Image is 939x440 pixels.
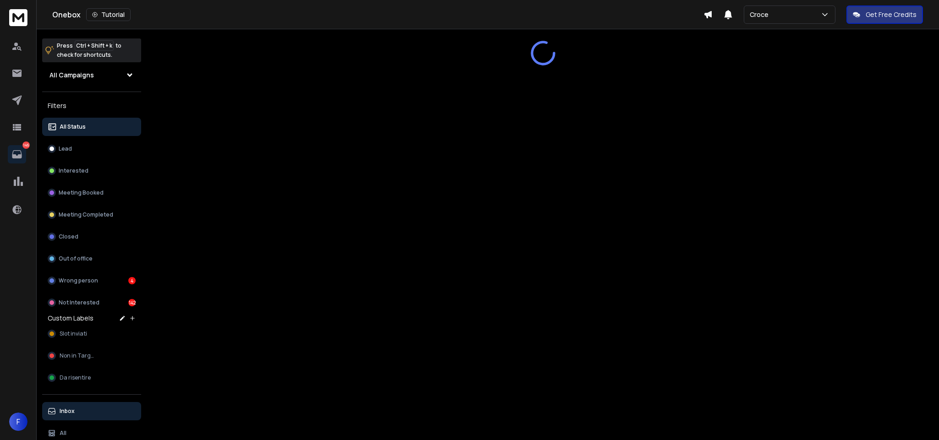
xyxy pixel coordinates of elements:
[42,184,141,202] button: Meeting Booked
[42,66,141,84] button: All Campaigns
[59,255,93,262] p: Out of office
[59,211,113,218] p: Meeting Completed
[42,293,141,312] button: Not Interested142
[60,407,75,415] p: Inbox
[60,330,87,337] span: Slot inviati
[42,99,141,112] h3: Filters
[60,429,66,437] p: All
[59,277,98,284] p: Wrong person
[750,10,772,19] p: Croce
[42,118,141,136] button: All Status
[59,167,88,174] p: Interested
[8,145,26,163] a: 146
[48,314,93,323] h3: Custom Labels
[86,8,131,21] button: Tutorial
[42,140,141,158] button: Lead
[9,413,27,431] button: F
[42,206,141,224] button: Meeting Completed
[60,123,86,130] p: All Status
[42,369,141,387] button: Da risentire
[866,10,917,19] p: Get Free Credits
[42,325,141,343] button: Slot inviati
[59,299,99,306] p: Not Interested
[75,40,114,51] span: Ctrl + Shift + k
[60,374,91,381] span: Da risentire
[42,402,141,420] button: Inbox
[128,299,136,306] div: 142
[60,352,96,359] span: Non in Target
[128,277,136,284] div: 4
[57,41,121,60] p: Press to check for shortcuts.
[52,8,703,21] div: Onebox
[846,5,923,24] button: Get Free Credits
[59,233,78,240] p: Closed
[42,347,141,365] button: Non in Target
[49,71,94,80] h1: All Campaigns
[22,141,30,149] p: 146
[42,162,141,180] button: Interested
[42,272,141,290] button: Wrong person4
[59,189,104,196] p: Meeting Booked
[42,228,141,246] button: Closed
[59,145,72,152] p: Lead
[42,250,141,268] button: Out of office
